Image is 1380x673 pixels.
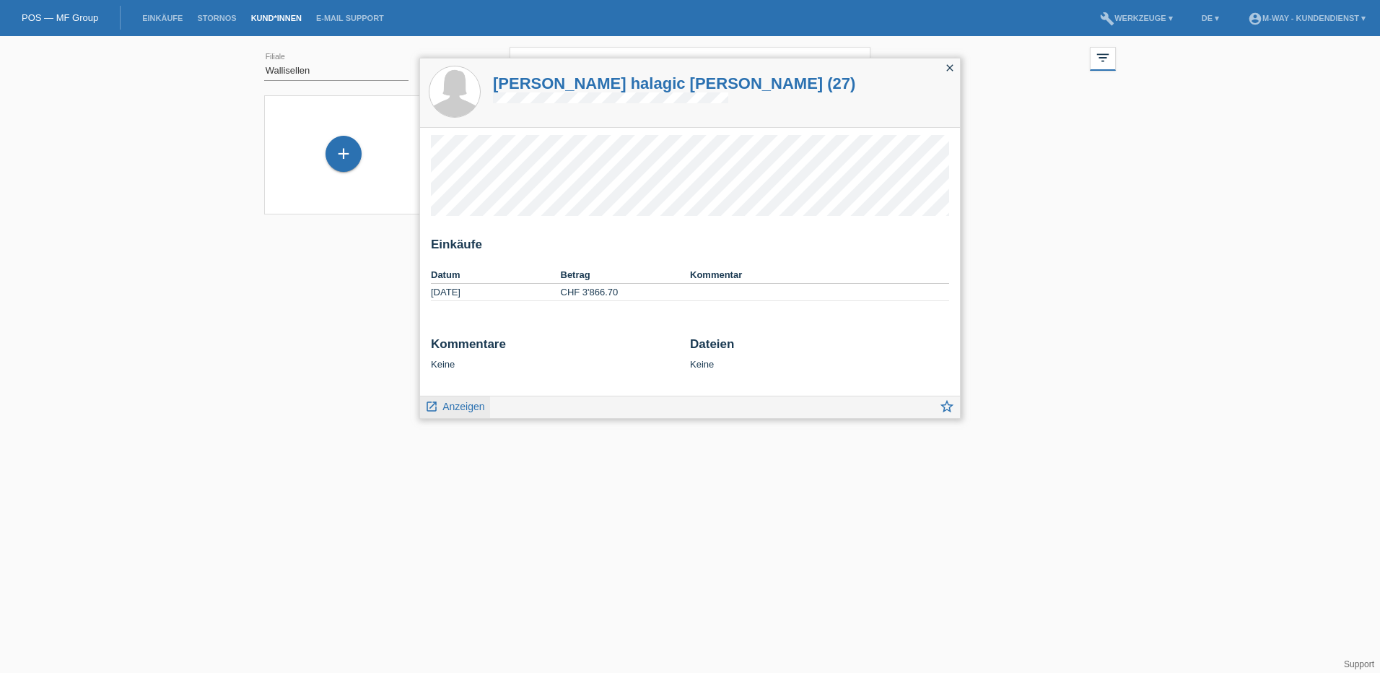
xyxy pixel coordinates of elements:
span: Anzeigen [442,401,484,412]
a: Stornos [190,14,243,22]
a: Support [1344,659,1374,669]
a: E-Mail Support [309,14,391,22]
div: Keine [431,337,679,370]
a: POS — MF Group [22,12,98,23]
a: launch Anzeigen [425,396,485,414]
i: filter_list [1095,50,1111,66]
a: [PERSON_NAME] halagic [PERSON_NAME] (27) [493,74,855,92]
a: buildWerkzeuge ▾ [1093,14,1180,22]
th: Datum [431,266,561,284]
input: Suche... [510,47,870,81]
th: Betrag [561,266,691,284]
h2: Dateien [690,337,949,359]
div: Keine [690,337,949,370]
h2: Kommentare [431,337,679,359]
i: star_border [939,399,955,414]
h2: Einkäufe [431,238,949,259]
a: DE ▾ [1195,14,1226,22]
th: Kommentar [690,266,949,284]
td: CHF 3'866.70 [561,284,691,301]
a: star_border [939,400,955,418]
a: account_circlem-way - Kundendienst ▾ [1241,14,1373,22]
i: close [944,62,956,74]
a: Kund*innen [244,14,309,22]
i: launch [425,400,438,413]
div: Kund*in hinzufügen [326,142,361,166]
a: Einkäufe [135,14,190,22]
i: close [846,55,863,72]
i: build [1100,12,1114,26]
td: [DATE] [431,284,561,301]
i: account_circle [1248,12,1262,26]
